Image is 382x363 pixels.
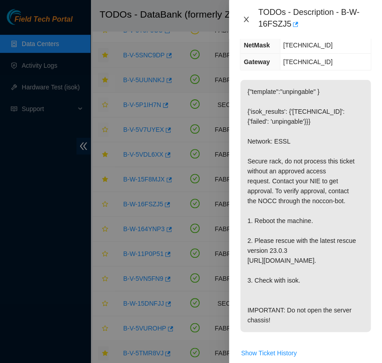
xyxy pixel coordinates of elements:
[244,58,270,65] span: Gateway
[241,348,296,358] span: Show Ticket History
[240,346,297,360] button: Show Ticket History
[283,42,333,49] span: [TECHNICAL_ID]
[258,7,371,32] div: TODOs - Description - B-W-16FSZJ5
[243,16,250,23] span: close
[283,58,333,65] span: [TECHNICAL_ID]
[240,15,253,24] button: Close
[240,80,371,332] p: {"template":"unpingable" } {'isok_results': {'[TECHNICAL_ID]': {'failed': 'unpingable'}}} Network...
[244,42,270,49] span: NetMask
